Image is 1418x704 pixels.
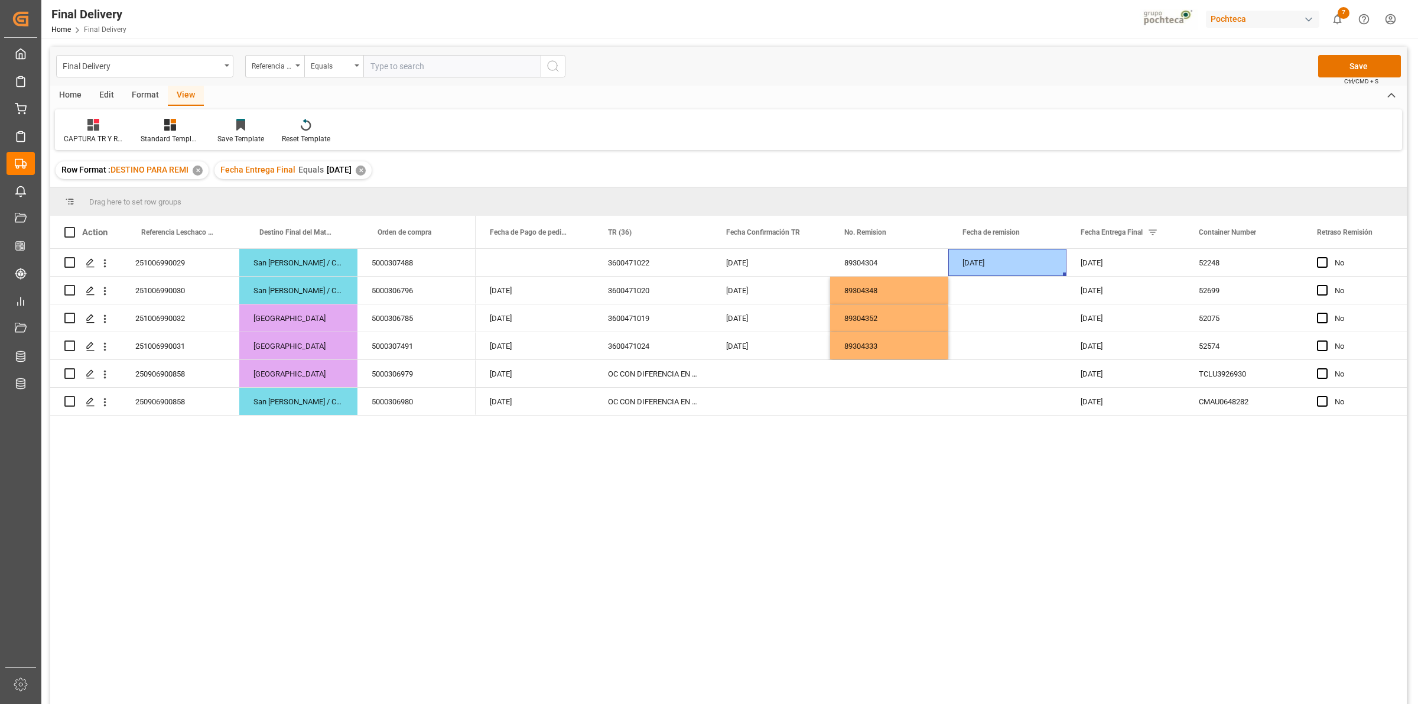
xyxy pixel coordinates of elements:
[304,55,363,77] button: open menu
[357,388,476,415] div: 5000306980
[1066,304,1185,332] div: [DATE]
[844,228,886,236] span: No. Remision
[1185,360,1303,387] div: TCLU3926930
[50,249,476,277] div: Press SPACE to select this row.
[252,58,292,72] div: Referencia Leschaco (Impo)
[123,86,168,106] div: Format
[1185,388,1303,415] div: CMAU0648282
[82,227,108,238] div: Action
[239,304,357,332] div: [GEOGRAPHIC_DATA]
[64,134,123,144] div: CAPTURA TR Y RETRASO CON ENTREGA Y SUCURSAL
[962,228,1020,236] span: Fecha de remision
[110,165,188,174] span: DESTINO PARA REMI
[298,165,324,174] span: Equals
[1066,332,1185,359] div: [DATE]
[712,332,830,359] div: [DATE]
[50,277,476,304] div: Press SPACE to select this row.
[357,332,476,359] div: 5000307491
[1066,277,1185,304] div: [DATE]
[327,165,352,174] span: [DATE]
[1344,77,1378,86] span: Ctrl/CMD + S
[1318,55,1401,77] button: Save
[90,86,123,106] div: Edit
[51,25,71,34] a: Home
[1206,11,1319,28] div: Pochteca
[56,55,233,77] button: open menu
[1185,249,1303,276] div: 52248
[50,304,476,332] div: Press SPACE to select this row.
[1206,8,1324,30] button: Pochteca
[1066,388,1185,415] div: [DATE]
[239,249,357,276] div: San [PERSON_NAME] / CDMX
[63,58,220,73] div: Final Delivery
[594,360,712,387] div: OC CON DIFERENCIA EN SAP
[363,55,541,77] input: Type to search
[712,304,830,332] div: [DATE]
[1140,9,1198,30] img: pochtecaImg.jpg_1689854062.jpg
[490,228,569,236] span: Fecha de Pago de pedimento
[830,249,948,276] div: 89304304
[121,332,239,359] div: 251006990031
[220,165,295,174] span: Fecha Entrega Final
[239,388,357,415] div: San [PERSON_NAME] / CDMX
[1338,7,1349,19] span: 7
[1199,228,1256,236] span: Container Number
[726,228,800,236] span: Fecha Confirmación TR
[51,5,126,23] div: Final Delivery
[121,360,239,387] div: 250906900858
[259,228,333,236] span: Destino Final del Material
[1185,277,1303,304] div: 52699
[541,55,565,77] button: search button
[1324,6,1351,33] button: show 7 new notifications
[594,332,712,359] div: 3600471024
[1351,6,1377,33] button: Help Center
[89,197,181,206] span: Drag here to set row groups
[594,388,712,415] div: OC CON DIFERENCIA EN SAP
[476,277,594,304] div: [DATE]
[830,304,948,332] div: 89304352
[1185,332,1303,359] div: 52574
[141,134,200,144] div: Standard Templates
[1081,228,1143,236] span: Fecha Entrega Final
[356,166,366,176] div: ✕
[594,249,712,276] div: 3600471022
[1335,249,1407,277] div: No
[121,249,239,276] div: 251006990029
[50,360,476,388] div: Press SPACE to select this row.
[1335,361,1407,388] div: No
[239,277,357,304] div: San [PERSON_NAME] / CDMX
[1335,388,1407,416] div: No
[476,388,594,415] div: [DATE]
[239,360,357,387] div: [GEOGRAPHIC_DATA]
[121,388,239,415] div: 250906900858
[239,332,357,359] div: [GEOGRAPHIC_DATA]
[830,277,948,304] div: 89304348
[121,277,239,304] div: 251006990030
[193,166,203,176] div: ✕
[141,228,214,236] span: Referencia Leschaco (Impo)
[50,86,90,106] div: Home
[357,277,476,304] div: 5000306796
[712,249,830,276] div: [DATE]
[712,277,830,304] div: [DATE]
[1317,228,1373,236] span: Retraso Remisión
[61,165,110,174] span: Row Format :
[1335,333,1407,360] div: No
[1066,249,1185,276] div: [DATE]
[245,55,304,77] button: open menu
[50,332,476,360] div: Press SPACE to select this row.
[357,249,476,276] div: 5000307488
[121,304,239,332] div: 251006990032
[311,58,351,72] div: Equals
[476,304,594,332] div: [DATE]
[948,249,1066,276] div: [DATE]
[357,360,476,387] div: 5000306979
[476,332,594,359] div: [DATE]
[608,228,632,236] span: TR (36)
[282,134,330,144] div: Reset Template
[594,304,712,332] div: 3600471019
[217,134,264,144] div: Save Template
[476,360,594,387] div: [DATE]
[594,277,712,304] div: 3600471020
[357,304,476,332] div: 5000306785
